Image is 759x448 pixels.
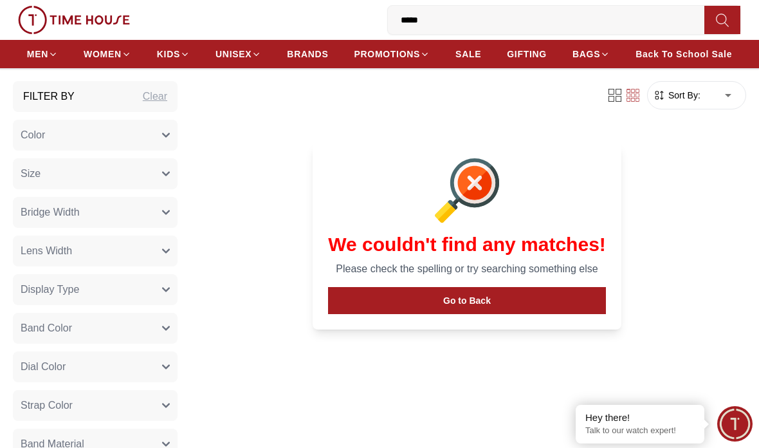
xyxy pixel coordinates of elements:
[13,236,178,266] button: Lens Width
[84,42,131,66] a: WOMEN
[507,48,547,61] span: GIFTING
[21,321,72,336] span: Band Color
[84,48,122,61] span: WOMEN
[157,48,180,61] span: KIDS
[287,48,328,61] span: BRANDS
[585,425,695,436] p: Talk to our watch expert!
[21,205,80,220] span: Bridge Width
[21,166,41,182] span: Size
[21,243,72,259] span: Lens Width
[666,89,700,102] span: Sort By:
[13,313,178,344] button: Band Color
[572,42,610,66] a: BAGS
[328,233,606,256] h1: We couldn't find any matches!
[18,6,130,34] img: ...
[13,351,178,382] button: Dial Color
[157,42,190,66] a: KIDS
[13,197,178,228] button: Bridge Width
[636,42,732,66] a: Back To School Sale
[13,158,178,189] button: Size
[354,48,420,61] span: PROMOTIONS
[572,48,600,61] span: BAGS
[215,42,261,66] a: UNISEX
[21,282,79,297] span: Display Type
[23,89,75,104] h3: Filter By
[21,359,66,375] span: Dial Color
[215,48,251,61] span: UNISEX
[27,48,48,61] span: MEN
[13,390,178,421] button: Strap Color
[13,274,178,305] button: Display Type
[143,89,167,104] div: Clear
[13,120,178,151] button: Color
[507,42,547,66] a: GIFTING
[328,287,606,314] button: Go to Back
[636,48,732,61] span: Back To School Sale
[21,398,73,413] span: Strap Color
[354,42,430,66] a: PROMOTIONS
[653,89,700,102] button: Sort By:
[717,406,753,442] div: Chat Widget
[21,127,45,143] span: Color
[455,48,481,61] span: SALE
[585,411,695,424] div: Hey there!
[287,42,328,66] a: BRANDS
[328,261,606,277] p: Please check the spelling or try searching something else
[455,42,481,66] a: SALE
[27,42,58,66] a: MEN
